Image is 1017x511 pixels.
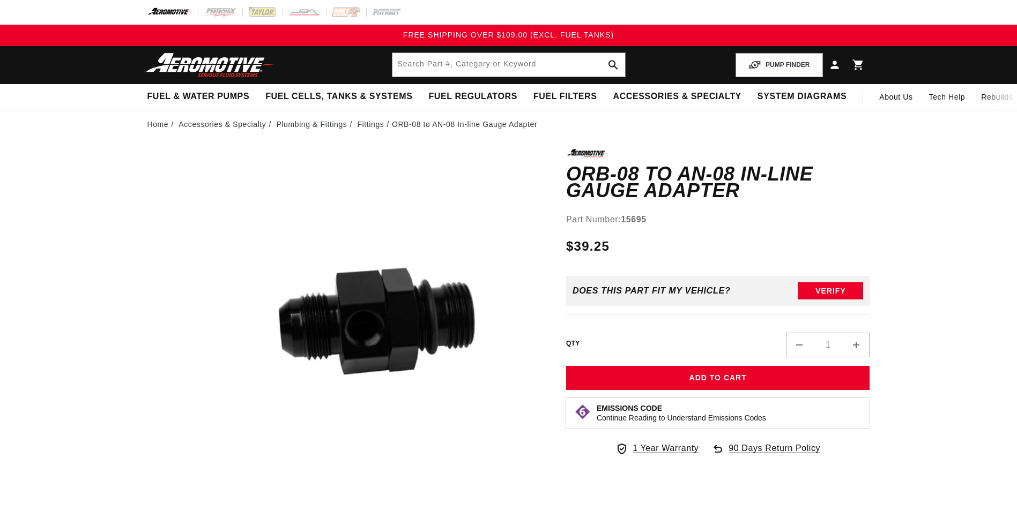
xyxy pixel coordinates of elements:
[147,91,250,102] span: Fuel & Water Pumps
[525,84,605,109] summary: Fuel Filters
[428,91,517,102] span: Fuel Regulators
[798,282,863,299] button: Verify
[921,84,974,110] summary: Tech Help
[147,118,870,130] nav: breadcrumbs
[736,53,822,77] button: PUMP FINDER
[711,441,820,466] a: 90 Days Return Policy
[566,339,580,348] label: QTY
[602,53,625,77] button: search button
[566,166,870,199] h1: ORB-08 to AN-08 In-line Gauge Adapter
[613,91,741,102] span: Accessories & Specialty
[729,441,820,466] span: 90 Days Return Policy
[139,84,258,109] summary: Fuel & Water Pumps
[633,441,699,455] span: 1 Year Warranty
[420,84,525,109] summary: Fuel Regulators
[533,91,597,102] span: Fuel Filters
[566,237,610,256] span: $39.25
[597,403,766,423] button: Emissions CodeContinue Reading to Understand Emissions Codes
[357,118,384,130] a: Fittings
[758,91,847,102] span: System Diagrams
[879,93,912,101] span: About Us
[981,91,1013,103] span: Rebuilds
[566,366,870,390] button: Add to Cart
[147,118,169,130] a: Home
[749,84,855,109] summary: System Diagrams
[574,403,591,420] img: Emissions code
[929,91,966,103] span: Tech Help
[179,118,274,130] li: Accessories & Specialty
[276,118,347,130] a: Plumbing & Fittings
[871,84,921,110] a: About Us
[403,31,614,39] span: FREE SHIPPING OVER $109.00 (EXCL. FUEL TANKS)
[597,413,766,423] p: Continue Reading to Understand Emissions Codes
[143,52,277,78] img: Aeromotive
[566,213,870,227] div: Part Number:
[573,286,731,296] div: Does This part fit My vehicle?
[265,91,412,102] span: Fuel Cells, Tanks & Systems
[392,53,625,77] input: Search by Part Number, Category or Keyword
[615,441,699,455] a: 1 Year Warranty
[392,118,537,130] li: ORB-08 to AN-08 In-line Gauge Adapter
[605,84,749,109] summary: Accessories & Specialty
[597,404,662,412] strong: Emissions Code
[621,215,647,224] strong: 15695
[257,84,420,109] summary: Fuel Cells, Tanks & Systems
